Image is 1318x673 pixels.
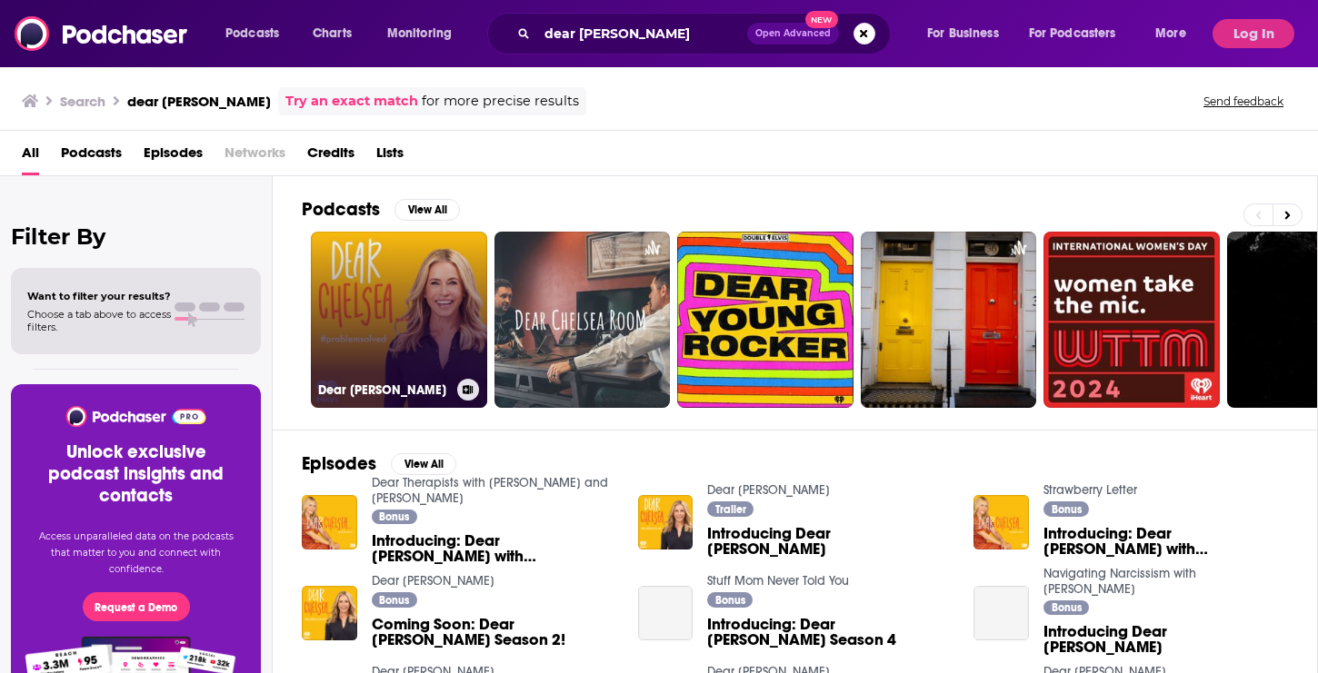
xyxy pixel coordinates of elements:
[302,198,460,221] a: PodcastsView All
[1052,504,1082,515] span: Bonus
[1043,624,1288,655] a: Introducing Dear Chelsea
[1043,526,1288,557] a: Introducing: Dear Chelsea with Chelsea Handler
[1052,602,1082,613] span: Bonus
[311,232,487,408] a: Dear [PERSON_NAME]
[391,453,456,475] button: View All
[27,308,171,333] span: Choose a tab above to access filters.
[638,495,694,550] img: Introducing Dear Chelsea
[747,23,839,45] button: Open AdvancedNew
[33,529,239,578] p: Access unparalleled data on the podcasts that matter to you and connect with confidence.
[715,504,746,515] span: Trailer
[313,21,352,46] span: Charts
[379,595,409,606] span: Bonus
[372,573,494,589] a: Dear Chelsea
[15,16,189,51] img: Podchaser - Follow, Share and Rate Podcasts
[318,382,450,398] h3: Dear [PERSON_NAME]
[33,441,239,507] h3: Unlock exclusive podcast insights and contacts
[27,290,171,302] span: Want to filter your results?
[1143,19,1209,48] button: open menu
[301,19,363,48] a: Charts
[307,138,354,175] a: Credits
[302,586,357,641] img: Coming Soon: Dear Chelsea Season 2!
[1029,21,1116,46] span: For Podcasters
[83,592,190,621] button: Request a Demo
[127,93,271,110] h3: dear [PERSON_NAME]
[285,91,418,112] a: Try an exact match
[707,526,952,557] span: Introducing Dear [PERSON_NAME]
[302,495,357,550] img: Introducing: Dear Chelsea with Chelsea Handler
[225,21,279,46] span: Podcasts
[805,11,838,28] span: New
[372,475,608,506] a: Dear Therapists with Lori Gottlieb and Guy Winch
[302,452,456,475] a: EpisodesView All
[638,586,694,641] a: Introducing: Dear Chelsea Season 4
[302,452,376,475] h2: Episodes
[715,595,745,606] span: Bonus
[707,617,952,648] span: Introducing: Dear [PERSON_NAME] Season 4
[422,91,579,112] span: for more precise results
[376,138,404,175] a: Lists
[707,526,952,557] a: Introducing Dear Chelsea
[927,21,999,46] span: For Business
[61,138,122,175] a: Podcasts
[1155,21,1186,46] span: More
[755,29,831,38] span: Open Advanced
[707,573,849,589] a: Stuff Mom Never Told You
[1213,19,1294,48] button: Log In
[387,21,452,46] span: Monitoring
[537,19,747,48] input: Search podcasts, credits, & more...
[504,13,908,54] div: Search podcasts, credits, & more...
[302,198,380,221] h2: Podcasts
[1043,624,1288,655] span: Introducing Dear [PERSON_NAME]
[65,406,207,427] img: Podchaser - Follow, Share and Rate Podcasts
[374,19,475,48] button: open menu
[974,495,1029,550] img: Introducing: Dear Chelsea with Chelsea Handler
[372,617,616,648] a: Coming Soon: Dear Chelsea Season 2!
[1043,526,1288,557] span: Introducing: Dear [PERSON_NAME] with [PERSON_NAME]
[1198,94,1289,109] button: Send feedback
[372,533,616,564] span: Introducing: Dear [PERSON_NAME] with [PERSON_NAME]
[22,138,39,175] a: All
[974,586,1029,641] a: Introducing Dear Chelsea
[372,617,616,648] span: Coming Soon: Dear [PERSON_NAME] Season 2!
[1043,482,1137,498] a: Strawberry Letter
[379,511,409,522] span: Bonus
[60,93,105,110] h3: Search
[707,482,830,498] a: Dear Chelsea
[394,199,460,221] button: View All
[11,223,261,250] h2: Filter By
[372,533,616,564] a: Introducing: Dear Chelsea with Chelsea Handler
[225,138,285,175] span: Networks
[914,19,1022,48] button: open menu
[144,138,203,175] a: Episodes
[707,617,952,648] a: Introducing: Dear Chelsea Season 4
[1043,566,1196,597] a: Navigating Narcissism with Dr. Ramani
[213,19,303,48] button: open menu
[1017,19,1143,48] button: open menu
